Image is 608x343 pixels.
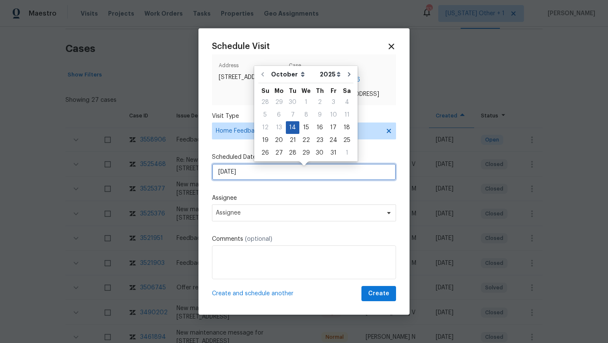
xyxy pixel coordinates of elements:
button: Go to previous month [256,66,269,83]
label: Assignee [212,194,396,202]
span: (optional) [245,236,272,242]
button: Go to next month [343,66,356,83]
abbr: Wednesday [301,88,311,94]
div: Thu Oct 16 2025 [313,121,326,134]
label: Scheduled Date [212,153,396,161]
abbr: Saturday [343,88,351,94]
div: 25 [340,134,353,146]
div: 13 [272,122,286,133]
label: Comments [212,235,396,243]
div: Thu Oct 23 2025 [313,134,326,147]
div: 24 [326,134,340,146]
div: Fri Oct 17 2025 [326,121,340,134]
div: Sun Oct 12 2025 [258,121,272,134]
div: 16 [313,122,326,133]
div: Wed Oct 01 2025 [299,96,313,109]
div: Wed Oct 22 2025 [299,134,313,147]
div: 10 [326,109,340,121]
div: Tue Oct 07 2025 [286,109,299,121]
select: Month [269,68,318,81]
div: 29 [272,96,286,108]
span: Assignee [216,210,381,216]
div: 7 [286,109,299,121]
div: 15 [299,122,313,133]
span: Address [219,61,285,73]
div: Fri Oct 24 2025 [326,134,340,147]
div: Fri Oct 03 2025 [326,96,340,109]
span: Close [387,42,396,51]
div: 8 [299,109,313,121]
div: Sat Oct 04 2025 [340,96,353,109]
div: 18 [340,122,353,133]
div: 20 [272,134,286,146]
div: Sat Oct 18 2025 [340,121,353,134]
div: Thu Oct 09 2025 [313,109,326,121]
span: Create and schedule another [212,289,293,298]
div: Tue Oct 21 2025 [286,134,299,147]
div: Mon Oct 20 2025 [272,134,286,147]
input: M/D/YYYY [212,163,396,180]
div: Sat Oct 11 2025 [340,109,353,121]
div: 12 [258,122,272,133]
div: 26 [258,147,272,159]
div: 19 [258,134,272,146]
div: 30 [313,147,326,159]
div: Sat Oct 25 2025 [340,134,353,147]
label: Visit Type [212,112,396,120]
div: Mon Oct 06 2025 [272,109,286,121]
span: Case [289,61,389,73]
div: 14 [286,122,299,133]
div: 23 [313,134,326,146]
div: 31 [326,147,340,159]
div: Sun Oct 19 2025 [258,134,272,147]
div: Sun Oct 26 2025 [258,147,272,159]
div: 21 [286,134,299,146]
abbr: Tuesday [289,88,296,94]
div: Wed Oct 29 2025 [299,147,313,159]
div: Tue Sep 30 2025 [286,96,299,109]
div: Wed Oct 15 2025 [299,121,313,134]
select: Year [318,68,343,81]
div: Wed Oct 08 2025 [299,109,313,121]
abbr: Sunday [261,88,269,94]
div: Fri Oct 31 2025 [326,147,340,159]
div: 5 [258,109,272,121]
div: Thu Oct 02 2025 [313,96,326,109]
div: 22 [299,134,313,146]
div: 4 [340,96,353,108]
div: 3 [326,96,340,108]
div: 9 [313,109,326,121]
span: [STREET_ADDRESS] [219,73,285,82]
div: Sat Nov 01 2025 [340,147,353,159]
div: 11 [340,109,353,121]
div: 2 [313,96,326,108]
abbr: Thursday [316,88,324,94]
div: Mon Oct 27 2025 [272,147,286,159]
div: 28 [258,96,272,108]
span: Home Feedback P1 [216,127,380,135]
div: Mon Sep 29 2025 [272,96,286,109]
div: 1 [340,147,353,159]
div: 1 [299,96,313,108]
span: Create [368,289,389,299]
div: Sun Oct 05 2025 [258,109,272,121]
div: 28 [286,147,299,159]
div: Sun Sep 28 2025 [258,96,272,109]
div: 29 [299,147,313,159]
abbr: Monday [274,88,284,94]
span: Schedule Visit [212,42,270,51]
abbr: Friday [331,88,337,94]
div: Mon Oct 13 2025 [272,121,286,134]
div: 30 [286,96,299,108]
div: 17 [326,122,340,133]
div: Tue Oct 14 2025 [286,121,299,134]
div: Fri Oct 10 2025 [326,109,340,121]
div: Tue Oct 28 2025 [286,147,299,159]
div: Thu Oct 30 2025 [313,147,326,159]
div: 6 [272,109,286,121]
button: Create [361,286,396,302]
div: 27 [272,147,286,159]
